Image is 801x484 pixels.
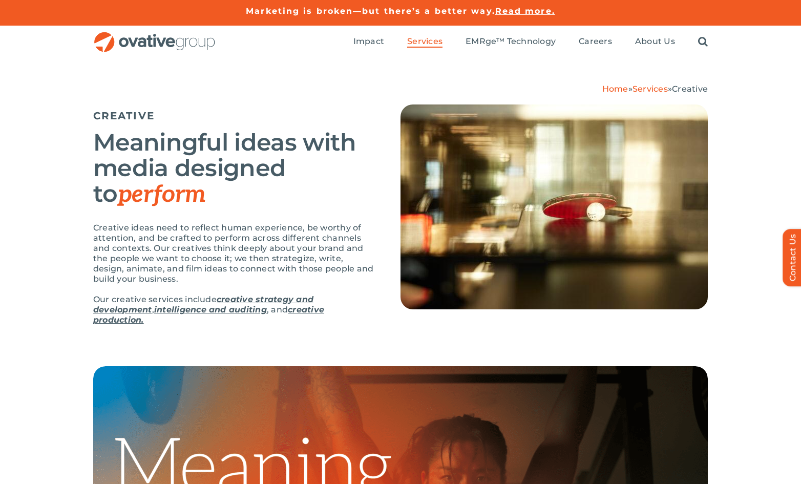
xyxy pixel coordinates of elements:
[93,305,324,325] a: creative production.
[495,6,555,16] a: Read more.
[353,36,384,48] a: Impact
[579,36,612,47] span: Careers
[579,36,612,48] a: Careers
[118,180,206,209] em: perform
[602,84,708,94] span: » »
[93,31,216,40] a: OG_Full_horizontal_RGB
[466,36,556,48] a: EMRge™ Technology
[154,305,267,314] a: intelligence and auditing
[400,104,708,309] img: Creative – Hero
[635,36,675,48] a: About Us
[93,130,375,207] h2: Meaningful ideas with media designed to
[407,36,442,47] span: Services
[93,110,375,122] h5: CREATIVE
[635,36,675,47] span: About Us
[93,294,313,314] a: creative strategy and development
[602,84,628,94] a: Home
[407,36,442,48] a: Services
[353,26,708,58] nav: Menu
[353,36,384,47] span: Impact
[633,84,668,94] a: Services
[466,36,556,47] span: EMRge™ Technology
[672,84,708,94] span: Creative
[698,36,708,48] a: Search
[93,294,375,325] p: Our creative services include , , and
[93,223,375,284] p: Creative ideas need to reflect human experience, be worthy of attention, and be crafted to perfor...
[246,6,495,16] a: Marketing is broken—but there’s a better way.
